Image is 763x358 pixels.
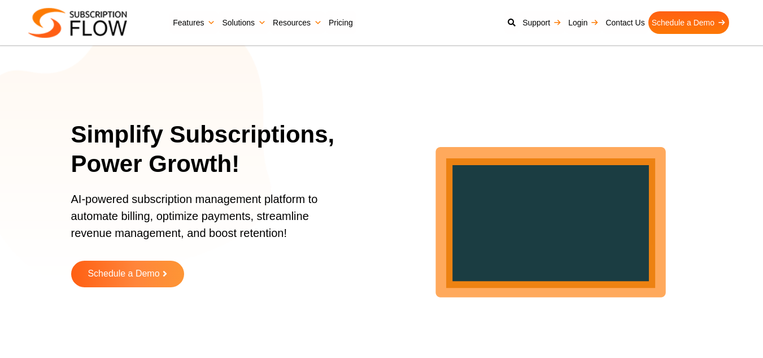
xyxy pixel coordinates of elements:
[71,120,352,179] h1: Simplify Subscriptions, Power Growth!
[565,11,602,34] a: Login
[71,261,184,287] a: Schedule a Demo
[219,11,269,34] a: Solutions
[602,11,648,34] a: Contact Us
[648,11,729,34] a: Schedule a Demo
[269,11,325,34] a: Resources
[28,8,127,38] img: Subscriptionflow
[325,11,356,34] a: Pricing
[71,191,338,253] p: AI-powered subscription management platform to automate billing, optimize payments, streamline re...
[519,11,565,34] a: Support
[88,269,159,279] span: Schedule a Demo
[169,11,219,34] a: Features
